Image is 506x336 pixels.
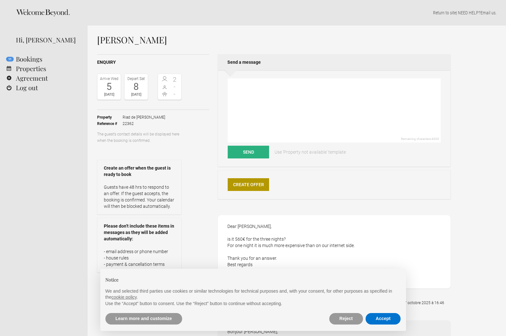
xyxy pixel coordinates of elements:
[97,131,182,144] p: The guest’s contact details will be displayed here when the booking is confirmed.
[404,301,444,305] flynt-date-display: 7 octobre 2025 à 16:46
[99,91,119,98] div: [DATE]
[99,82,119,91] div: 5
[329,313,363,325] button: Reject
[105,301,401,307] p: Use the “Accept” button to consent. Use the “Reject” button to continue without accepting.
[170,91,180,97] span: -
[123,114,165,121] span: Riad de [PERSON_NAME]
[97,121,123,127] strong: Reference #
[97,10,496,16] p: | NEED HELP? .
[228,178,269,191] a: Create Offer
[126,82,146,91] div: 8
[366,313,401,325] button: Accept
[97,114,123,121] strong: Property
[126,91,146,98] div: [DATE]
[99,76,119,82] div: Arrive Wed
[218,215,451,289] div: Dear [PERSON_NAME], is it 560€ for the three nights? For one night it is much more expensive than...
[170,76,180,83] span: 2
[104,223,175,242] strong: Please don’t include these items in messages as they will be added automatically:
[228,146,269,158] button: Send
[104,184,175,209] p: Guests have 48 hrs to respond to an offer. If the guest accepts, the booking is confirmed. Your c...
[16,35,78,45] div: Hi, [PERSON_NAME]
[218,54,451,70] h2: Send a message
[126,76,146,82] div: Depart Sat
[97,35,451,45] h1: [PERSON_NAME]
[105,313,182,325] button: Learn more and customize
[170,84,180,90] span: -
[6,57,14,62] flynt-notification-badge: 11
[433,10,456,15] a: Return to site
[270,146,350,158] a: Use 'Property not available' template
[123,121,165,127] span: 22362
[97,59,209,66] h2: Enquiry
[105,276,401,283] h2: Notice
[104,165,175,178] strong: Create an offer when the guest is ready to book
[111,295,137,300] a: cookie policy - link opens in a new tab
[105,288,401,301] p: We and selected third parties use cookies or similar technologies for technical purposes and, wit...
[104,248,175,267] p: - email address or phone number - house rules - payment & cancellation terms
[481,10,495,15] a: Email us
